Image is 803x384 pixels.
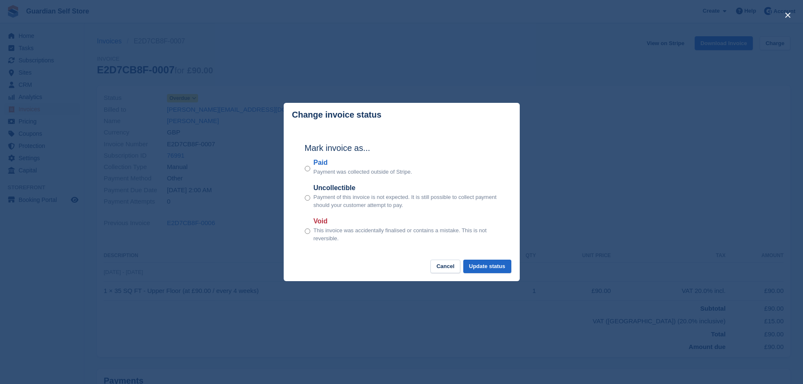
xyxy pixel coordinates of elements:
[314,216,499,226] label: Void
[292,110,381,120] p: Change invoice status
[305,142,499,154] h2: Mark invoice as...
[314,193,499,209] p: Payment of this invoice is not expected. It is still possible to collect payment should your cust...
[781,8,795,22] button: close
[314,183,499,193] label: Uncollectible
[463,260,511,274] button: Update status
[314,168,412,176] p: Payment was collected outside of Stripe.
[314,226,499,243] p: This invoice was accidentally finalised or contains a mistake. This is not reversible.
[430,260,460,274] button: Cancel
[314,158,412,168] label: Paid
